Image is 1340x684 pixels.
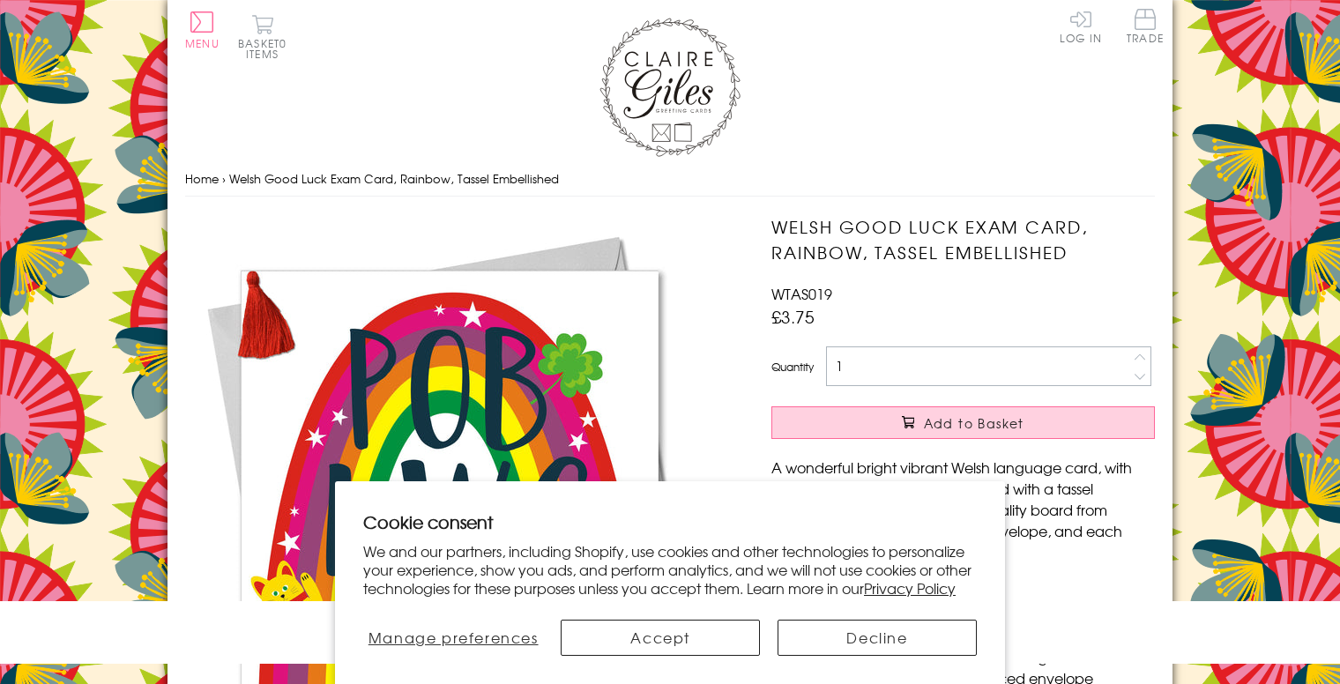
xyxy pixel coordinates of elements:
span: Add to Basket [924,414,1024,432]
label: Quantity [771,359,814,375]
span: Manage preferences [368,627,539,648]
button: Accept [561,620,760,656]
h2: Cookie consent [363,509,977,534]
a: Home [185,170,219,187]
h1: Welsh Good Luck Exam Card, Rainbow, Tassel Embellished [771,214,1155,265]
span: Trade [1127,9,1164,43]
span: Menu [185,35,220,51]
span: Welsh Good Luck Exam Card, Rainbow, Tassel Embellished [229,170,559,187]
img: Claire Giles Greetings Cards [599,18,741,157]
a: Log In [1060,9,1102,43]
span: 0 items [246,35,287,62]
a: Privacy Policy [864,577,956,598]
span: £3.75 [771,304,815,329]
span: WTAS019 [771,283,832,304]
p: We and our partners, including Shopify, use cookies and other technologies to personalize your ex... [363,542,977,597]
button: Manage preferences [363,620,543,656]
a: Trade [1127,9,1164,47]
nav: breadcrumbs [185,161,1155,197]
button: Basket0 items [238,14,287,59]
button: Decline [778,620,977,656]
p: A wonderful bright vibrant Welsh language card, with colourful images and hand finished with a ta... [771,457,1155,562]
button: Add to Basket [771,406,1155,439]
span: › [222,170,226,187]
button: Menu [185,11,220,48]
